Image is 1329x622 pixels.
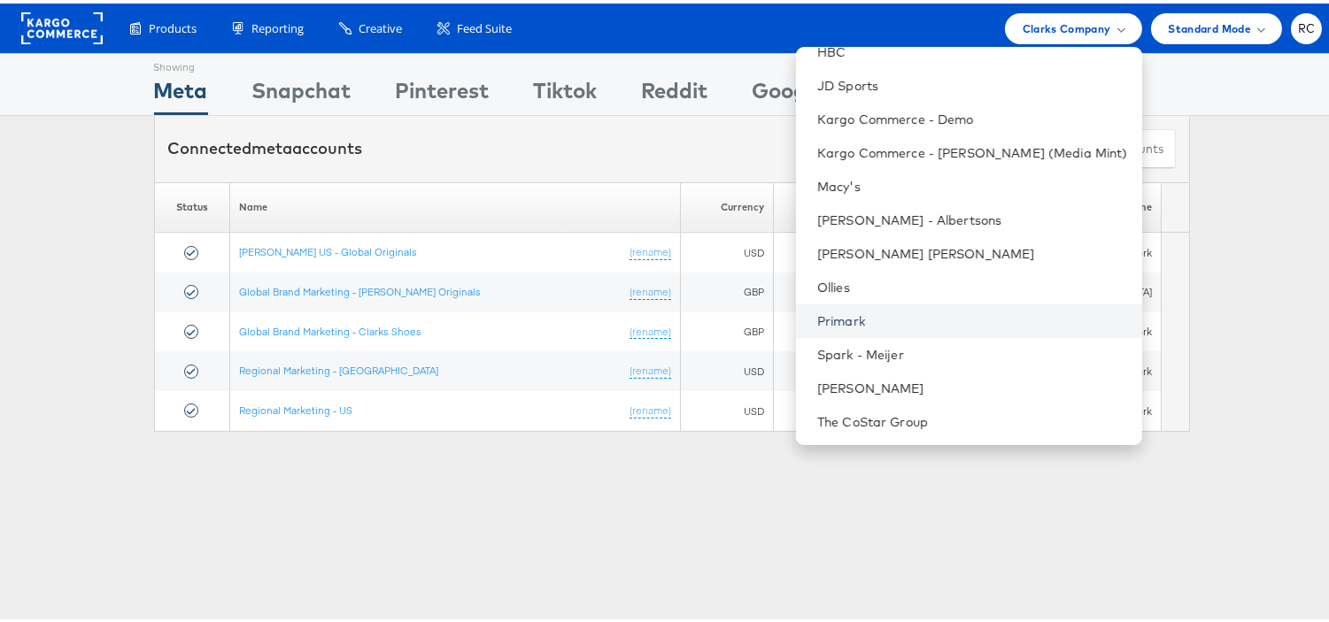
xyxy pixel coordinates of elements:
[630,400,671,415] a: (rename)
[630,321,671,336] a: (rename)
[753,72,824,111] div: Google
[251,17,304,34] span: Reporting
[774,269,929,309] td: 942007539209057
[359,17,402,34] span: Creative
[817,174,1128,192] a: Macy's
[774,348,929,388] td: 374786908675391
[1169,16,1251,35] span: Standard Mode
[239,281,481,295] a: Global Brand Marketing - [PERSON_NAME] Originals
[817,342,1128,360] a: Spark - Meijer
[630,360,671,375] a: (rename)
[239,242,417,255] a: [PERSON_NAME] US - Global Originals
[817,275,1128,293] a: Ollies
[817,410,1128,427] a: The CoStar Group
[817,141,1128,158] a: Kargo Commerce - [PERSON_NAME] (Media Mint)
[817,208,1128,226] a: [PERSON_NAME] - Albertsons
[154,72,208,111] div: Meta
[817,242,1128,259] a: [PERSON_NAME] [PERSON_NAME]
[252,72,352,111] div: Snapchat
[1298,19,1316,31] span: RC
[168,134,363,157] div: Connected accounts
[774,229,929,269] td: 1063489820394161
[252,134,293,155] span: meta
[681,229,774,269] td: USD
[239,321,421,334] a: Global Brand Marketing - Clarks Shoes
[774,388,929,427] td: 1063519103724566
[774,309,929,349] td: 1397171373692669
[817,73,1128,91] a: JD Sports
[681,388,774,427] td: USD
[817,376,1128,394] a: [PERSON_NAME]
[229,179,681,229] th: Name
[154,179,229,229] th: Status
[396,72,490,111] div: Pinterest
[817,40,1128,58] a: HBC
[1023,16,1111,35] span: Clarks Company
[534,72,598,111] div: Tiktok
[774,179,929,229] th: ID
[457,17,512,34] span: Feed Suite
[630,242,671,257] a: (rename)
[681,309,774,349] td: GBP
[681,348,774,388] td: USD
[817,107,1128,125] a: Kargo Commerce - Demo
[149,17,197,34] span: Products
[642,72,708,111] div: Reddit
[681,179,774,229] th: Currency
[154,50,208,72] div: Showing
[239,360,438,373] a: Regional Marketing - [GEOGRAPHIC_DATA]
[681,269,774,309] td: GBP
[817,309,1128,326] a: Primark
[239,400,352,413] a: Regional Marketing - US
[630,281,671,296] a: (rename)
